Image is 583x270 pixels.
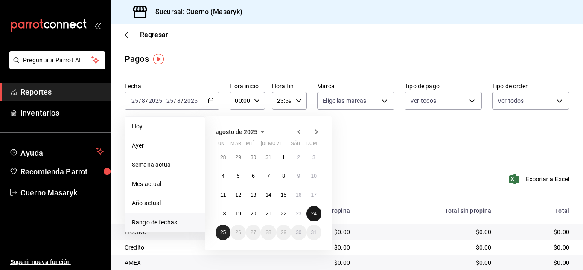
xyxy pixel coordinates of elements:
abbr: 1 de agosto de 2025 [282,154,285,160]
div: $0.00 [505,228,569,236]
abbr: 14 de agosto de 2025 [265,192,271,198]
abbr: 19 de agosto de 2025 [235,211,241,217]
abbr: 16 de agosto de 2025 [296,192,301,198]
span: Mes actual [132,180,198,189]
button: 18 de agosto de 2025 [216,206,230,221]
abbr: 22 de agosto de 2025 [281,211,286,217]
abbr: 17 de agosto de 2025 [311,192,317,198]
input: ---- [184,97,198,104]
abbr: 10 de agosto de 2025 [311,173,317,179]
div: Total [505,207,569,214]
span: Rango de fechas [132,218,198,227]
div: $0.00 [505,243,569,252]
abbr: 29 de julio de 2025 [235,154,241,160]
button: 29 de agosto de 2025 [276,225,291,240]
abbr: 24 de agosto de 2025 [311,211,317,217]
abbr: viernes [276,141,283,150]
abbr: 7 de agosto de 2025 [267,173,270,179]
button: 16 de agosto de 2025 [291,187,306,203]
abbr: 30 de agosto de 2025 [296,229,301,235]
abbr: 29 de agosto de 2025 [281,229,286,235]
span: agosto de 2025 [216,128,257,135]
button: 15 de agosto de 2025 [276,187,291,203]
button: 28 de agosto de 2025 [261,225,276,240]
div: Pagos [125,52,149,65]
span: / [139,97,141,104]
div: $0.00 [505,258,569,267]
button: 9 de agosto de 2025 [291,168,306,184]
input: ---- [148,97,163,104]
div: $0.00 [280,258,350,267]
button: 5 de agosto de 2025 [230,168,245,184]
span: Cuerno Masaryk [20,187,104,198]
h3: Sucursal: Cuerno (Masaryk) [149,7,242,17]
abbr: 31 de julio de 2025 [265,154,271,160]
button: 13 de agosto de 2025 [246,187,261,203]
input: -- [141,97,146,104]
label: Marca [317,83,394,89]
abbr: 6 de agosto de 2025 [252,173,255,179]
span: Regresar [140,31,168,39]
abbr: 13 de agosto de 2025 [251,192,256,198]
abbr: 12 de agosto de 2025 [235,192,241,198]
span: Recomienda Parrot [20,166,104,177]
span: Ayuda [20,146,93,157]
div: Total sin propina [364,207,492,214]
button: 20 de agosto de 2025 [246,206,261,221]
span: Sugerir nueva función [10,258,104,267]
abbr: miércoles [246,141,254,150]
button: 31 de agosto de 2025 [306,225,321,240]
input: -- [131,97,139,104]
span: Reportes [20,86,104,98]
abbr: 30 de julio de 2025 [251,154,256,160]
div: $0.00 [364,258,492,267]
abbr: domingo [306,141,317,150]
button: 30 de agosto de 2025 [291,225,306,240]
button: agosto de 2025 [216,127,268,137]
span: / [181,97,184,104]
span: Inventarios [20,107,104,119]
abbr: 4 de agosto de 2025 [222,173,224,179]
button: Tooltip marker [153,54,164,64]
span: / [146,97,148,104]
span: Ayer [132,141,198,150]
abbr: jueves [261,141,311,150]
span: / [174,97,176,104]
abbr: 20 de agosto de 2025 [251,211,256,217]
input: -- [177,97,181,104]
abbr: sábado [291,141,300,150]
button: 10 de agosto de 2025 [306,168,321,184]
abbr: 21 de agosto de 2025 [265,211,271,217]
button: 1 de agosto de 2025 [276,150,291,165]
abbr: 8 de agosto de 2025 [282,173,285,179]
button: 21 de agosto de 2025 [261,206,276,221]
abbr: 31 de agosto de 2025 [311,229,317,235]
abbr: 26 de agosto de 2025 [235,229,241,235]
label: Hora fin [272,83,307,89]
abbr: 11 de agosto de 2025 [220,192,226,198]
button: Regresar [125,31,168,39]
div: AMEX [125,258,267,267]
abbr: lunes [216,141,224,150]
span: Año actual [132,199,198,208]
button: 31 de julio de 2025 [261,150,276,165]
abbr: 9 de agosto de 2025 [297,173,300,179]
abbr: 28 de julio de 2025 [220,154,226,160]
button: 23 de agosto de 2025 [291,206,306,221]
div: $0.00 [364,243,492,252]
button: 28 de julio de 2025 [216,150,230,165]
button: 26 de agosto de 2025 [230,225,245,240]
button: 24 de agosto de 2025 [306,206,321,221]
label: Hora inicio [230,83,265,89]
a: Pregunta a Parrot AI [6,62,105,71]
button: 14 de agosto de 2025 [261,187,276,203]
button: Pregunta a Parrot AI [9,51,105,69]
button: 22 de agosto de 2025 [276,206,291,221]
abbr: 27 de agosto de 2025 [251,229,256,235]
button: 6 de agosto de 2025 [246,168,261,184]
div: $0.00 [364,228,492,236]
button: 4 de agosto de 2025 [216,168,230,184]
span: Semana actual [132,160,198,169]
button: 7 de agosto de 2025 [261,168,276,184]
button: 11 de agosto de 2025 [216,187,230,203]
